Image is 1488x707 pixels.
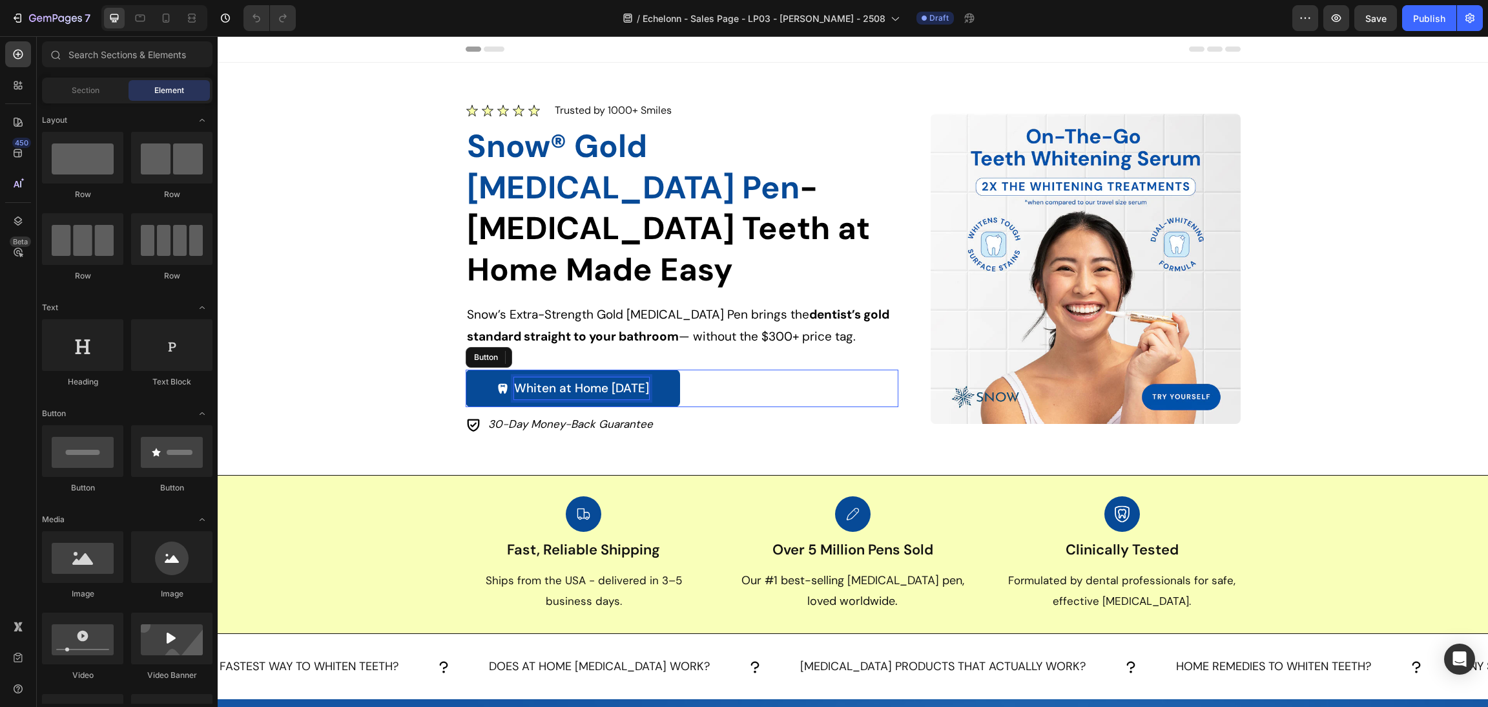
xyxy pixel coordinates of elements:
button: Save [1354,5,1397,31]
span: Our #1 best-selling [MEDICAL_DATA] pen, loved worldwide. [524,536,747,573]
p: Snow’s Extra-Strength Gold [MEDICAL_DATA] Pen brings the — without the $300+ price tag. [249,268,680,311]
img: gempages_562188886642525188-fada7799-b4a9-43e6-8d68-4fcee943a770.webp [713,78,1022,387]
iframe: Design area [218,36,1488,707]
div: Row [42,189,123,200]
span: Ships from the USA - delivered in 3–5 business days. [268,537,464,572]
span: Element [154,85,184,96]
h3: Fast, Reliable Shipping [248,503,485,525]
div: Row [131,189,212,200]
div: Row [42,270,123,282]
span: / [637,12,640,25]
span: Toggle open [192,403,212,424]
p: Trusted by 1000+ Smiles [337,67,454,82]
p: 30-Day Money-Back Guarantee [271,378,435,398]
p: Whiten at Home [DATE] [296,341,431,363]
span: Section [72,85,99,96]
div: Button [254,315,283,327]
img: gempages_562188886642525188-68adad16-e160-4581-bdef-f860f93f73f9.svg [617,460,653,496]
span: Toggle open [192,110,212,131]
p: home remedies to whiten teeth? [958,620,1153,640]
div: Row [131,270,212,282]
button: 7 [5,5,96,31]
span: Media [42,514,65,525]
div: Open Intercom Messenger [1444,644,1475,675]
span: Formulated by dental professionals for safe, effective [MEDICAL_DATA]. [790,537,1018,572]
div: Undo/Redo [243,5,296,31]
span: Text [42,302,58,313]
div: Button [131,482,212,494]
img: gempages_562188886642525188-3613be2b-deb4-4253-8cc9-ea60fa2abb0d.svg [348,460,384,496]
div: Image [131,588,212,600]
p: Fastest way to whiten teeth? [2,620,181,640]
span: Echelonn - Sales Page - LP03 - [PERSON_NAME] - 2508 [643,12,885,25]
strong: Snow® Gold [MEDICAL_DATA] Pen [249,89,582,172]
span: Draft [929,12,949,24]
div: Video [42,670,123,681]
p: Does at home [MEDICAL_DATA] work? [271,620,492,640]
div: Beta [10,237,31,247]
div: Image [42,588,123,600]
p: [MEDICAL_DATA] products that actually work? [583,620,868,640]
span: Toggle open [192,297,212,318]
span: Toggle open [192,509,212,530]
div: Button [42,482,123,494]
span: Button [42,408,66,419]
button: Publish [1402,5,1456,31]
div: Video Banner [131,670,212,681]
span: Save [1365,13,1387,24]
div: Rich Text Editor. Editing area: main [296,341,431,363]
div: Text Block [131,376,212,388]
input: Search Sections & Elements [42,41,212,67]
img: gempages_562188886642525188-803ab776-8b0d-4b3a-bffd-05b975b1a085.svg [887,460,922,496]
span: - [MEDICAL_DATA] Teeth at Home Made Easy [249,131,652,254]
div: Heading [42,376,123,388]
span: Layout [42,114,67,126]
h3: Over 5 Million Pens Sold [517,503,754,525]
img: gempages_562188886642525188-bcac77f4-aafc-4b2a-8721-f248dd1c6857.svg [248,68,323,81]
h3: Clinically Tested [786,503,1023,525]
a: Rich Text Editor. Editing area: main [248,333,462,371]
div: 450 [12,138,31,148]
div: Publish [1413,12,1445,25]
p: Any sensitivity? [1244,620,1337,640]
p: 7 [85,10,90,26]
